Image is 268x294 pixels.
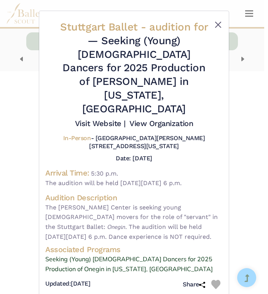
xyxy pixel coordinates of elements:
[45,280,90,288] h5: [DATE]
[91,170,118,177] span: 5:30 p.m.
[149,21,207,33] span: audition for
[45,244,223,254] h4: Associated Programs
[183,281,205,289] h5: Share
[45,134,223,150] h5: - [GEOGRAPHIC_DATA][PERSON_NAME] [STREET_ADDRESS][US_STATE]
[214,20,223,29] button: Close
[45,254,223,274] a: Seeking (Young) [DEMOGRAPHIC_DATA] Dancers for 2025 Production of Onegin in [US_STATE], [GEOGRAPH...
[129,119,193,128] a: View Organization
[45,280,71,287] span: Updated:
[45,178,223,188] span: The audition will be held [DATE][DATE] 6 p.m.
[75,119,126,128] a: Visit Website |
[45,203,223,241] span: The [PERSON_NAME] Center is seeking young [DEMOGRAPHIC_DATA] movers for the role of "servant" in ...
[116,155,152,162] h5: Date: [DATE]
[45,168,89,177] h4: Arrival Time:
[62,34,205,115] span: — Seeking (Young) [DEMOGRAPHIC_DATA] Dancers for 2025 Production of [PERSON_NAME] in [US_STATE], ...
[45,193,223,203] h4: Audition Description
[63,134,91,142] span: In-Person
[60,21,207,33] span: Stuttgart Ballet -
